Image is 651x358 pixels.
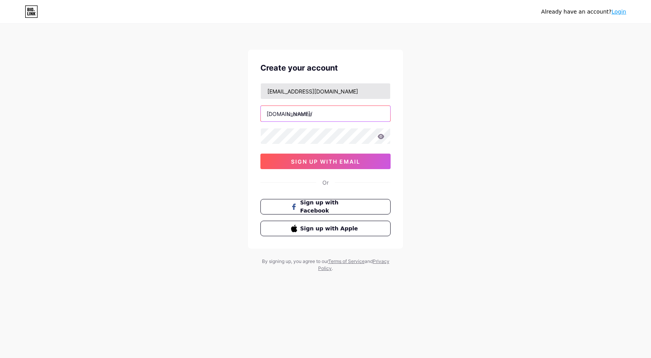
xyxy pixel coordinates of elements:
div: Already have an account? [541,8,626,16]
input: username [261,106,390,121]
div: Create your account [260,62,391,74]
a: Terms of Service [328,258,365,264]
div: [DOMAIN_NAME]/ [267,110,312,118]
span: sign up with email [291,158,360,165]
div: Or [322,178,329,187]
a: Login [611,9,626,15]
div: By signing up, you agree to our and . [260,258,391,272]
button: Sign up with Facebook [260,199,391,214]
button: sign up with email [260,154,391,169]
span: Sign up with Facebook [300,199,360,215]
input: Email [261,83,390,99]
span: Sign up with Apple [300,225,360,233]
button: Sign up with Apple [260,221,391,236]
